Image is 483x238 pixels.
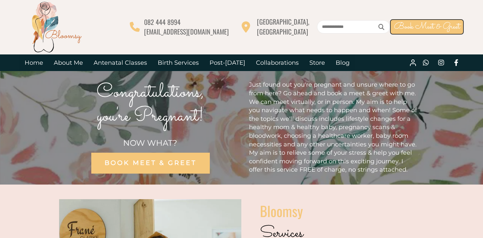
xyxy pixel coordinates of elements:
a: Collaborations [251,54,304,71]
span: you're Pregnant! [97,102,204,131]
span: Just found out you're pregnant and unsure where to go from here? Go ahead and book a meet & greet... [249,81,417,173]
span: Book Meet & Greet [394,20,460,33]
a: Book Meet & Greet [390,19,464,35]
span: Congratulations, [97,78,204,107]
span: Bloomsy [260,200,303,221]
a: Blog [330,54,355,71]
span: [GEOGRAPHIC_DATA] [257,27,308,37]
a: BOOK MEET & GREET [91,153,209,174]
span: [GEOGRAPHIC_DATA], [257,17,309,27]
span: [EMAIL_ADDRESS][DOMAIN_NAME] [144,27,229,37]
span: 082 444 8994 [144,17,181,27]
span: BOOK MEET & GREET [104,159,196,167]
span: NOW WHAT? [123,138,177,148]
a: Antenatal Classes [88,54,152,71]
a: About Me [48,54,88,71]
a: Birth Services [152,54,204,71]
img: Bloomsy [30,0,83,53]
a: Store [304,54,330,71]
a: Post-[DATE] [204,54,251,71]
a: Home [19,54,48,71]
